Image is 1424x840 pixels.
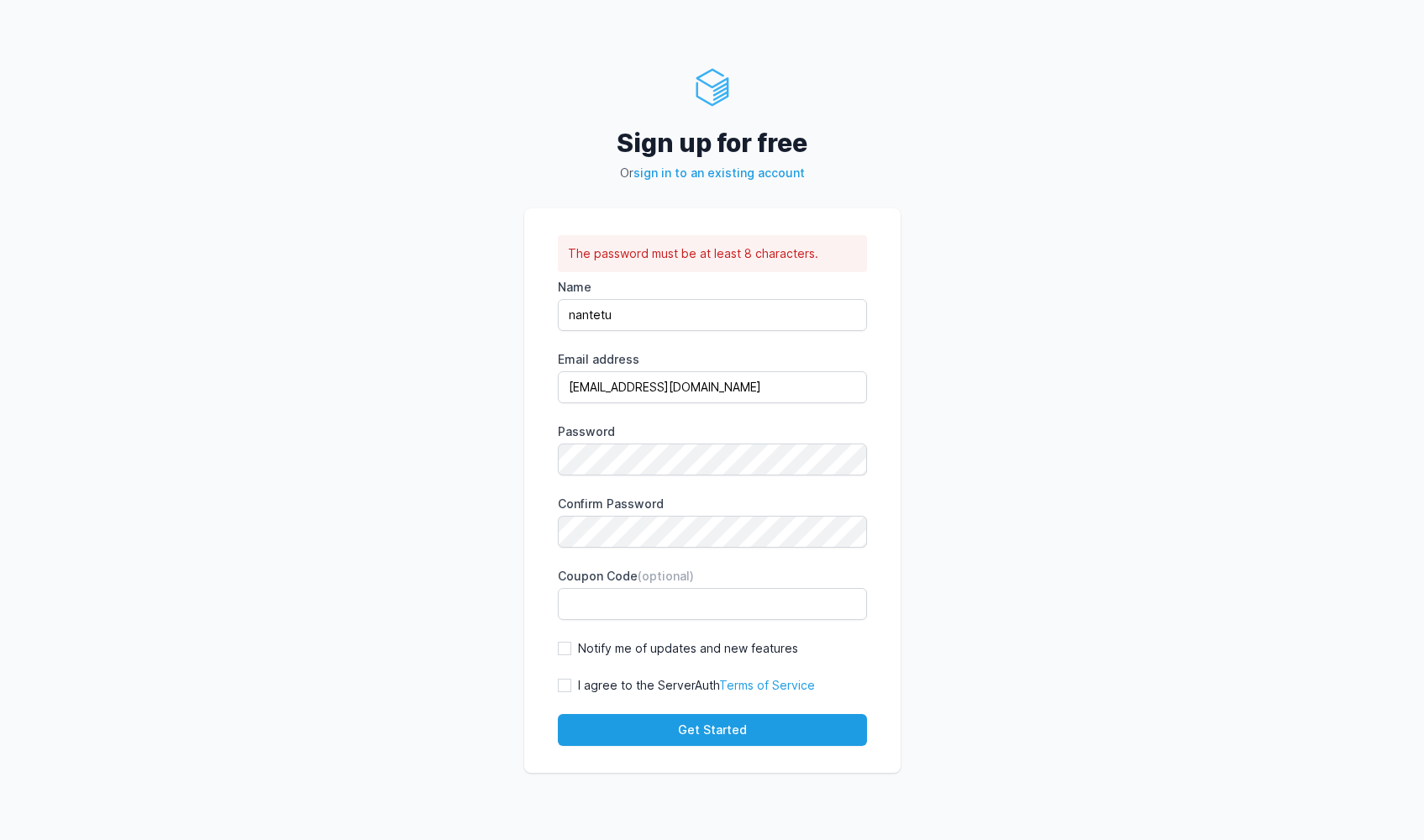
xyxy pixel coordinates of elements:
label: Password [558,423,867,440]
label: Email address [558,351,867,368]
label: Confirm Password [558,496,867,512]
label: Notify me of updates and new features [578,640,798,657]
a: sign in to an existing account [633,165,805,180]
label: I agree to the ServerAuth [578,677,815,694]
button: Get Started [558,714,867,746]
li: The password must be at least 8 characters. [568,245,857,262]
a: Terms of Service [719,678,815,692]
img: ServerAuth [692,67,733,108]
p: Or [524,165,901,181]
span: (optional) [638,569,694,583]
label: Coupon Code [558,568,867,585]
h2: Sign up for free [524,128,901,158]
label: Name [558,279,867,296]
